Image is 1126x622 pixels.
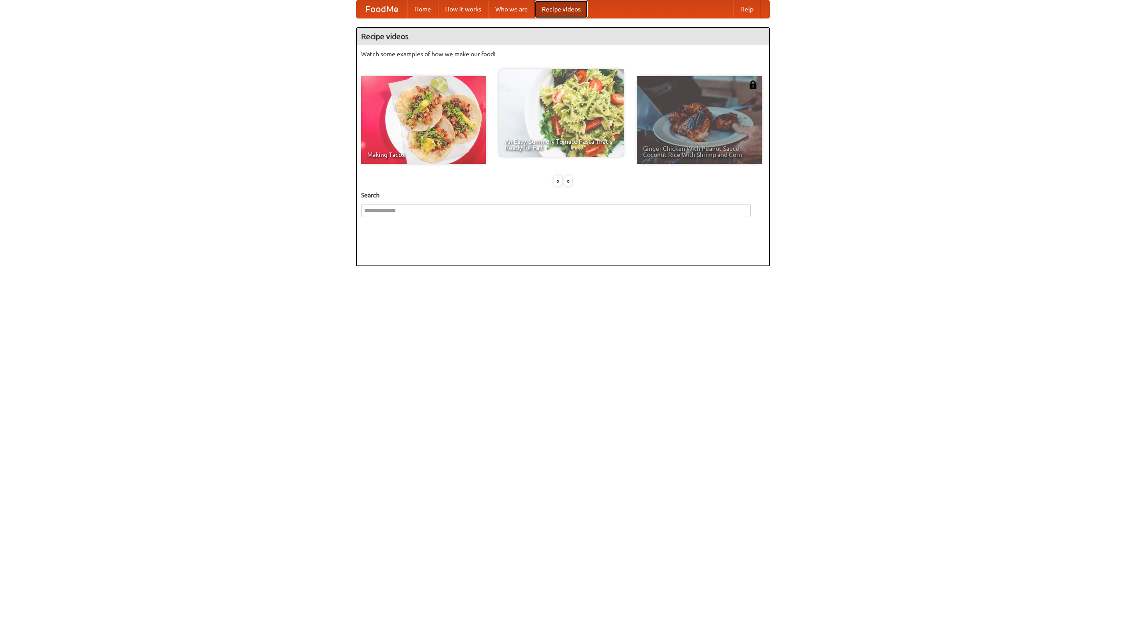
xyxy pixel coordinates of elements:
p: Watch some examples of how we make our food! [361,50,765,58]
a: Home [407,0,438,18]
a: How it works [438,0,488,18]
div: « [554,175,562,186]
img: 483408.png [749,80,757,89]
a: Help [733,0,760,18]
span: An Easy, Summery Tomato Pasta That's Ready for Fall [505,138,618,151]
h5: Search [361,191,765,200]
a: Recipe videos [535,0,588,18]
a: FoodMe [357,0,407,18]
a: An Easy, Summery Tomato Pasta That's Ready for Fall [499,69,624,157]
a: Making Tacos [361,76,486,164]
a: Who we are [488,0,535,18]
div: » [564,175,572,186]
span: Making Tacos [367,152,480,158]
h4: Recipe videos [357,28,769,45]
